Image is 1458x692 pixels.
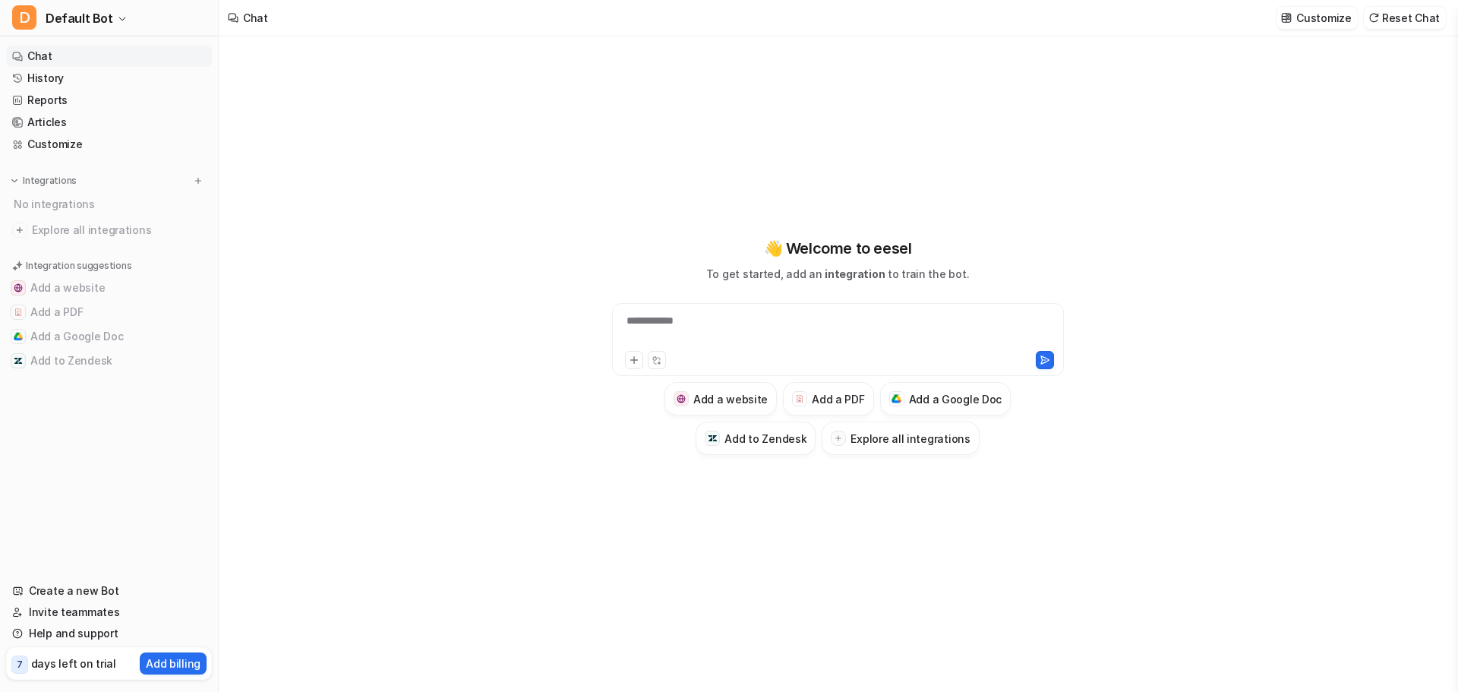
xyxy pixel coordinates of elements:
button: Reset Chat [1364,7,1446,29]
img: explore all integrations [12,223,27,238]
a: Articles [6,112,212,133]
img: menu_add.svg [193,175,204,186]
img: Add a Google Doc [892,394,901,403]
img: Add a PDF [795,394,805,403]
p: Integrations [23,175,77,187]
div: No integrations [9,191,212,216]
h3: Add a Google Doc [909,391,1002,407]
p: 👋 Welcome to eesel [764,237,912,260]
a: Reports [6,90,212,111]
button: Add a PDFAdd a PDF [6,300,212,324]
span: Explore all integrations [32,218,206,242]
a: Create a new Bot [6,580,212,602]
h3: Add a PDF [812,391,864,407]
p: Integration suggestions [26,259,131,273]
a: Help and support [6,623,212,644]
img: customize [1281,12,1292,24]
button: Add a Google DocAdd a Google Doc [880,382,1011,416]
img: reset [1368,12,1379,24]
button: Add to ZendeskAdd to Zendesk [696,422,816,455]
button: Add a websiteAdd a website [664,382,777,416]
h3: Explore all integrations [850,431,970,447]
span: D [12,5,36,30]
span: integration [825,267,885,280]
a: Invite teammates [6,602,212,623]
h3: Add a website [693,391,768,407]
img: Add a website [14,283,23,292]
a: Chat [6,46,212,67]
button: Add a PDFAdd a PDF [783,382,873,416]
img: expand menu [9,175,20,186]
p: Add billing [146,656,200,671]
div: Chat [243,10,268,26]
a: Customize [6,134,212,155]
p: days left on trial [31,656,116,671]
button: Add a Google DocAdd a Google Doc [6,324,212,349]
button: Explore all integrations [822,422,979,455]
p: Customize [1296,10,1351,26]
h3: Add to Zendesk [724,431,806,447]
button: Add billing [140,653,207,675]
span: Default Bot [46,8,113,29]
img: Add a Google Doc [14,332,23,341]
button: Add to ZendeskAdd to Zendesk [6,349,212,373]
button: Add a websiteAdd a website [6,276,212,300]
img: Add a website [677,394,686,404]
img: Add a PDF [14,308,23,317]
a: Explore all integrations [6,220,212,241]
img: Add to Zendesk [708,434,718,444]
p: To get started, add an to train the bot. [706,266,969,282]
button: Customize [1277,7,1357,29]
p: 7 [17,658,23,671]
button: Integrations [6,173,81,188]
img: Add to Zendesk [14,356,23,365]
a: History [6,68,212,89]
